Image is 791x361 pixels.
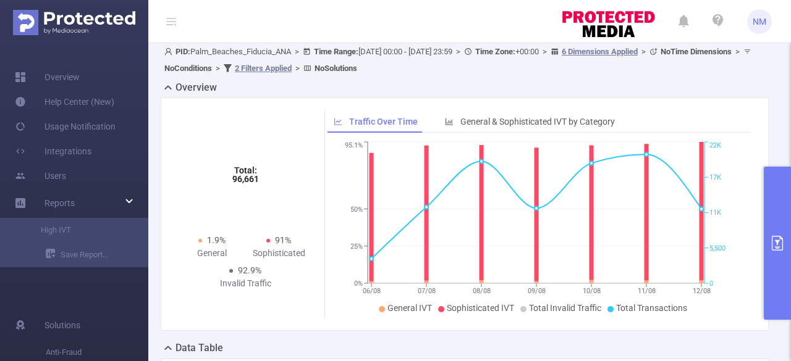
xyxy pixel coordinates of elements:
[709,280,713,288] tspan: 0
[292,64,303,73] span: >
[350,205,363,214] tspan: 50%
[527,287,545,295] tspan: 09/08
[445,117,454,126] i: icon: bar-chart
[345,142,363,150] tspan: 95.1%
[350,243,363,251] tspan: 25%
[616,303,687,313] span: Total Transactions
[207,235,226,245] span: 1.9%
[212,64,224,73] span: >
[582,287,600,295] tspan: 10/08
[314,47,358,56] b: Time Range:
[709,142,721,150] tspan: 22K
[692,287,710,295] tspan: 12/08
[164,64,212,73] b: No Conditions
[179,247,245,260] div: General
[709,173,721,181] tspan: 17K
[417,287,435,295] tspan: 07/08
[709,244,725,252] tspan: 5,500
[475,47,515,56] b: Time Zone:
[176,80,217,95] h2: Overview
[15,139,91,164] a: Integrations
[709,209,721,217] tspan: 11K
[15,65,80,89] a: Overview
[15,114,116,139] a: Usage Notification
[25,218,133,243] a: High IVT
[562,47,638,56] u: 6 Dimensions Applied
[661,47,732,56] b: No Time Dimensions
[238,265,261,275] span: 92.9%
[334,117,342,126] i: icon: line-chart
[232,174,259,184] tspan: 96,661
[164,48,176,56] i: icon: user
[460,117,615,127] span: General & Sophisticated IVT by Category
[732,47,743,56] span: >
[275,235,291,245] span: 91%
[529,303,601,313] span: Total Invalid Traffic
[638,47,649,56] span: >
[13,10,135,35] img: Protected Media
[245,247,312,260] div: Sophisticated
[539,47,551,56] span: >
[234,165,257,175] tspan: Total:
[15,89,114,114] a: Help Center (New)
[637,287,655,295] tspan: 11/08
[447,303,514,313] span: Sophisticated IVT
[44,198,75,208] span: Reports
[235,64,292,73] u: 2 Filters Applied
[164,47,755,73] span: Palm_Beaches_Fiducia_ANA [DATE] 00:00 - [DATE] 23:59 +00:00
[753,9,766,34] span: NM
[44,313,80,338] span: Solutions
[349,117,418,127] span: Traffic Over Time
[176,47,190,56] b: PID:
[362,287,380,295] tspan: 06/08
[15,164,66,188] a: Users
[291,47,303,56] span: >
[387,303,432,313] span: General IVT
[212,277,279,290] div: Invalid Traffic
[452,47,464,56] span: >
[315,64,357,73] b: No Solutions
[46,243,148,267] a: Save Report...
[354,280,363,288] tspan: 0%
[472,287,490,295] tspan: 08/08
[176,341,223,355] h2: Data Table
[44,191,75,215] a: Reports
